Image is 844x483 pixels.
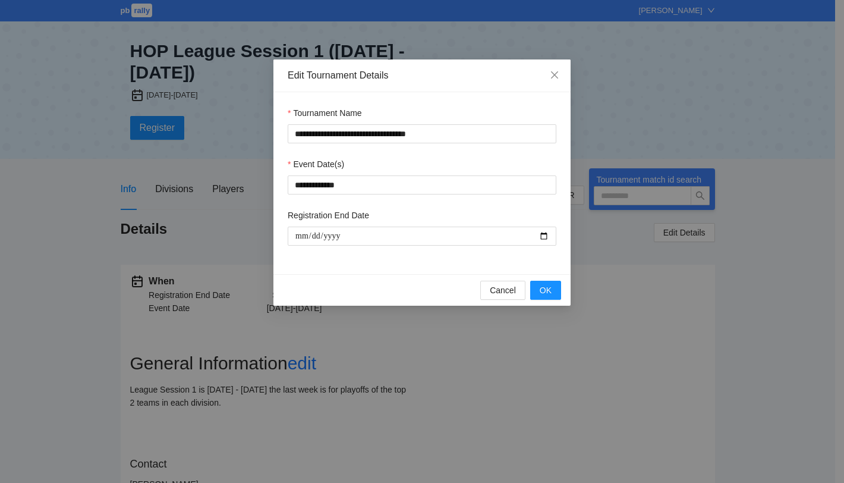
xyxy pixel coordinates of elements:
[530,281,561,300] button: OK
[550,70,559,80] span: close
[288,124,556,143] input: Tournament Name
[540,284,552,297] span: OK
[288,106,362,120] label: Tournament Name
[538,59,571,92] button: Close
[288,69,556,82] div: Edit Tournament Details
[490,284,516,297] span: Cancel
[288,209,369,222] label: Registration End Date
[288,227,556,246] input: Registration End Date
[288,158,344,171] label: Event Date(s)
[288,175,556,195] input: Event Date(s)
[480,281,525,300] button: Cancel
